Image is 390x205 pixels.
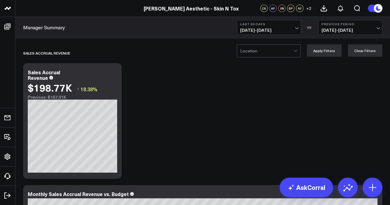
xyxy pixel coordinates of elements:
button: Apply Filters [307,44,342,57]
div: JW [278,5,285,12]
button: Last 30 Days[DATE]-[DATE] [237,20,301,35]
button: Clear Filters [348,44,382,57]
button: +2 [305,5,312,12]
span: [DATE] - [DATE] [240,28,298,33]
span: + 2 [306,6,311,10]
b: Previous Period [322,22,379,26]
div: Monthly Sales Accrual Revenue vs. Budget [28,191,129,197]
div: Sales Accrual Revenue [23,46,70,60]
div: AF [296,5,303,12]
div: SP [287,5,294,12]
button: Previous Period[DATE]-[DATE] [318,20,382,35]
div: CS [260,5,268,12]
div: Sales Accrual Revenue [28,69,60,81]
a: [PERSON_NAME] Aesthetic - Skin N Tox [144,5,239,12]
a: AskCorral [280,178,333,197]
div: AF [269,5,277,12]
b: Last 30 Days [240,22,298,26]
div: Previous: $167.91K [28,95,117,100]
a: Manager Summary [23,24,65,31]
span: ↑ [77,85,79,93]
span: 18.38% [80,86,97,92]
div: $198.77K [28,82,72,93]
span: [DATE] - [DATE] [322,28,379,33]
div: VS [304,26,315,29]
